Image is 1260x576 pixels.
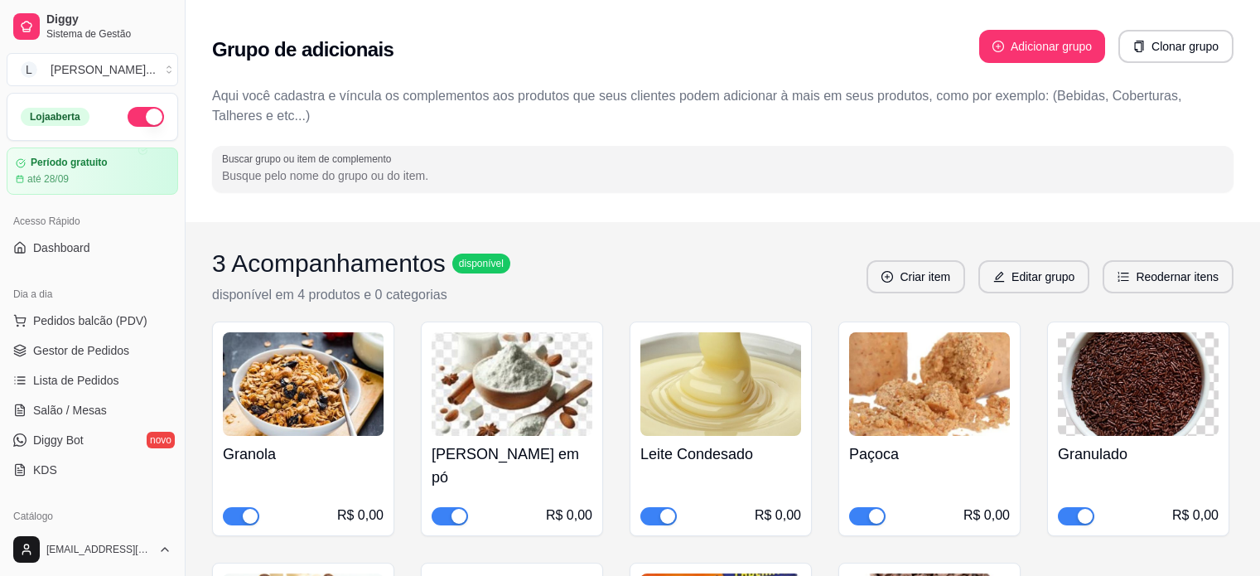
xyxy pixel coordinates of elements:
div: R$ 0,00 [963,506,1010,525]
a: KDS [7,457,178,483]
h4: Paçoca [849,443,1010,466]
a: Diggy Botnovo [7,427,178,453]
span: Salão / Mesas [33,402,107,419]
button: Pedidos balcão (PDV) [7,307,178,334]
div: R$ 0,00 [755,506,801,525]
img: product-image [640,332,801,436]
span: Diggy [46,12,171,27]
button: editEditar grupo [978,260,1089,293]
span: Dashboard [33,240,90,256]
span: Lista de Pedidos [33,372,119,389]
img: product-image [849,332,1010,436]
h3: 3 Acompanhamentos [212,249,446,278]
article: até 28/09 [27,172,69,186]
span: KDS [33,462,57,478]
a: DiggySistema de Gestão [7,7,178,46]
span: edit [993,271,1005,283]
h2: Grupo de adicionais [212,36,393,63]
span: disponível [456,257,507,270]
h4: Granola [223,443,384,466]
div: Catálogo [7,503,178,530]
button: [EMAIL_ADDRESS][DOMAIN_NAME] [7,530,178,569]
label: Buscar grupo ou item de complemento [222,152,397,166]
span: plus-circle [881,271,893,283]
span: Pedidos balcão (PDV) [33,312,147,329]
span: ordered-list [1118,271,1129,283]
span: Gestor de Pedidos [33,342,129,359]
button: plus-circleCriar item [867,260,965,293]
img: product-image [223,332,384,436]
span: Sistema de Gestão [46,27,171,41]
button: Select a team [7,53,178,86]
span: plus-circle [992,41,1004,52]
button: Alterar Status [128,107,164,127]
div: R$ 0,00 [337,506,384,525]
h4: Leite Condesado [640,443,801,466]
div: Acesso Rápido [7,208,178,235]
span: Diggy Bot [33,432,84,448]
button: ordered-listReodernar itens [1103,260,1233,293]
div: Loja aberta [21,108,89,126]
span: copy [1133,41,1145,52]
button: plus-circleAdicionar grupo [979,30,1105,63]
a: Gestor de Pedidos [7,337,178,364]
article: Período gratuito [31,157,108,169]
h4: [PERSON_NAME] em pó [432,443,592,489]
div: [PERSON_NAME] ... [51,61,156,78]
div: Dia a dia [7,281,178,307]
img: product-image [432,332,592,436]
div: R$ 0,00 [1172,506,1219,525]
img: product-image [1058,332,1219,436]
button: copyClonar grupo [1118,30,1233,63]
p: Aqui você cadastra e víncula os complementos aos produtos que seus clientes podem adicionar à mai... [212,86,1233,126]
a: Dashboard [7,235,178,261]
a: Salão / Mesas [7,397,178,424]
span: [EMAIL_ADDRESS][DOMAIN_NAME] [46,543,152,556]
input: Buscar grupo ou item de complemento [222,167,1224,184]
span: L [21,61,37,78]
div: R$ 0,00 [546,506,592,525]
a: Período gratuitoaté 28/09 [7,148,178,195]
p: disponível em 4 produtos e 0 categorias [212,285,510,305]
h4: Granulado [1058,443,1219,466]
a: Lista de Pedidos [7,367,178,394]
